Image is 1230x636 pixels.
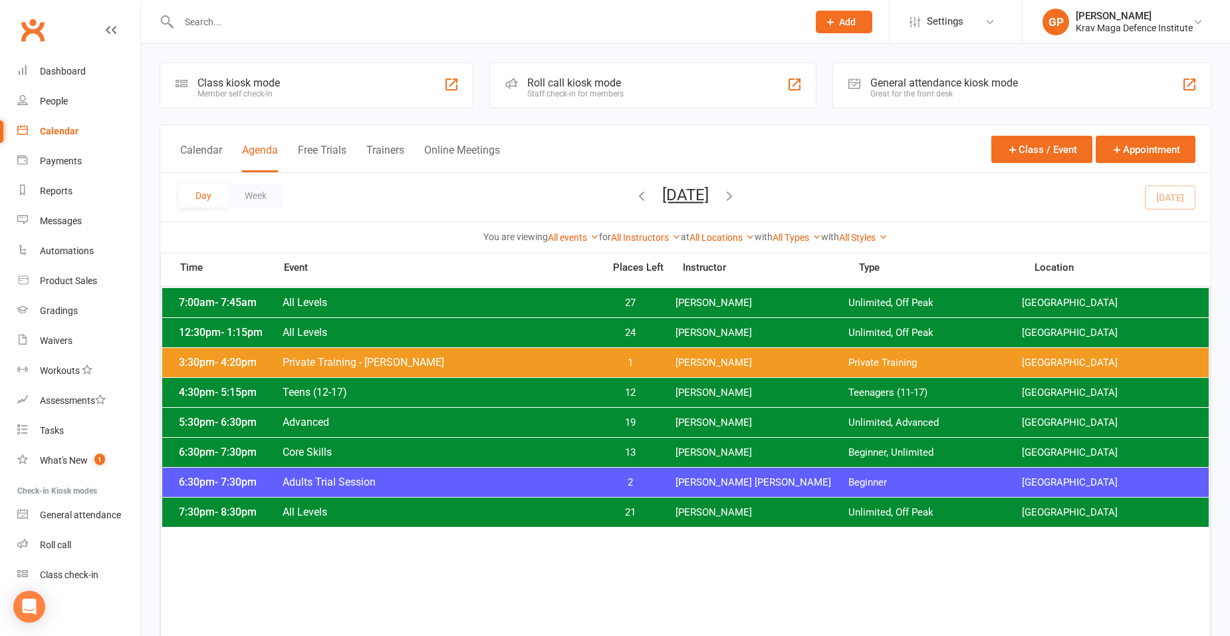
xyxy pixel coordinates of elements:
[596,297,666,309] span: 27
[676,327,849,339] span: [PERSON_NAME]
[17,530,140,560] a: Roll call
[176,386,282,398] span: 4:30pm
[1043,9,1069,35] div: GP
[176,506,282,518] span: 7:30pm
[40,455,88,466] div: What's New
[175,13,799,31] input: Search...
[1022,446,1195,459] span: [GEOGRAPHIC_DATA]
[596,416,666,429] span: 19
[179,184,228,208] button: Day
[176,296,282,309] span: 7:00am
[40,216,82,226] div: Messages
[848,297,1022,309] span: Unlimited, Off Peak
[283,261,604,274] span: Event
[596,387,666,399] span: 12
[282,326,596,339] span: All Levels
[599,232,611,242] strong: for
[40,540,71,550] div: Roll call
[548,232,599,243] a: All events
[848,506,1022,519] span: Unlimited, Off Peak
[991,136,1092,163] button: Class / Event
[176,416,282,428] span: 5:30pm
[17,386,140,416] a: Assessments
[1022,506,1195,519] span: [GEOGRAPHIC_DATA]
[180,144,222,172] button: Calendar
[596,476,666,489] span: 2
[16,13,49,47] a: Clubworx
[596,327,666,339] span: 24
[40,569,98,580] div: Class check-in
[596,357,666,369] span: 1
[821,232,839,242] strong: with
[17,176,140,206] a: Reports
[215,446,257,458] span: - 7:30pm
[40,156,82,166] div: Payments
[221,326,263,339] span: - 1:15pm
[870,89,1018,98] div: Great for the front desk
[1022,327,1195,339] span: [GEOGRAPHIC_DATA]
[848,416,1022,429] span: Unlimited, Advanced
[1076,22,1193,34] div: Krav Maga Defence Institute
[40,365,80,376] div: Workouts
[40,425,64,436] div: Tasks
[676,476,849,489] span: [PERSON_NAME] [PERSON_NAME]
[228,184,283,208] button: Week
[40,395,106,406] div: Assessments
[40,186,72,196] div: Reports
[17,86,140,116] a: People
[282,416,596,428] span: Advanced
[662,186,709,204] button: [DATE]
[1035,263,1210,273] span: Location
[17,57,140,86] a: Dashboard
[424,144,500,172] button: Online Meetings
[13,591,45,623] div: Open Intercom Messenger
[17,146,140,176] a: Payments
[1076,10,1193,22] div: [PERSON_NAME]
[17,116,140,146] a: Calendar
[215,296,257,309] span: - 7:45am
[17,560,140,590] a: Class kiosk mode
[17,356,140,386] a: Workouts
[176,326,282,339] span: 12:30pm
[215,356,257,369] span: - 4:20pm
[40,245,94,256] div: Automations
[676,416,849,429] span: [PERSON_NAME]
[40,66,86,77] div: Dashboard
[282,446,596,458] span: Core Skills
[282,356,596,369] span: Private Training - [PERSON_NAME]
[755,232,773,242] strong: with
[282,296,596,309] span: All Levels
[282,386,596,398] span: Teens (12-17)
[483,232,548,242] strong: You are viewing
[676,297,849,309] span: [PERSON_NAME]
[816,11,872,33] button: Add
[1022,297,1195,309] span: [GEOGRAPHIC_DATA]
[870,77,1018,89] div: General attendance kiosk mode
[17,500,140,530] a: General attendance kiosk mode
[676,357,849,369] span: [PERSON_NAME]
[17,326,140,356] a: Waivers
[197,77,280,89] div: Class kiosk mode
[40,335,72,346] div: Waivers
[176,446,282,458] span: 6:30pm
[848,357,1022,369] span: Private Training
[40,510,121,520] div: General attendance
[17,266,140,296] a: Product Sales
[17,296,140,326] a: Gradings
[298,144,346,172] button: Free Trials
[848,476,1022,489] span: Beginner
[215,476,257,488] span: - 7:30pm
[242,144,278,172] button: Agenda
[603,263,673,273] span: Places Left
[40,305,78,316] div: Gradings
[17,236,140,266] a: Automations
[683,263,858,273] span: Instructor
[527,77,624,89] div: Roll call kiosk mode
[859,263,1035,273] span: Type
[40,126,78,136] div: Calendar
[17,446,140,476] a: What's New1
[676,506,849,519] span: [PERSON_NAME]
[40,96,68,106] div: People
[215,416,257,428] span: - 6:30pm
[1022,357,1195,369] span: [GEOGRAPHIC_DATA]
